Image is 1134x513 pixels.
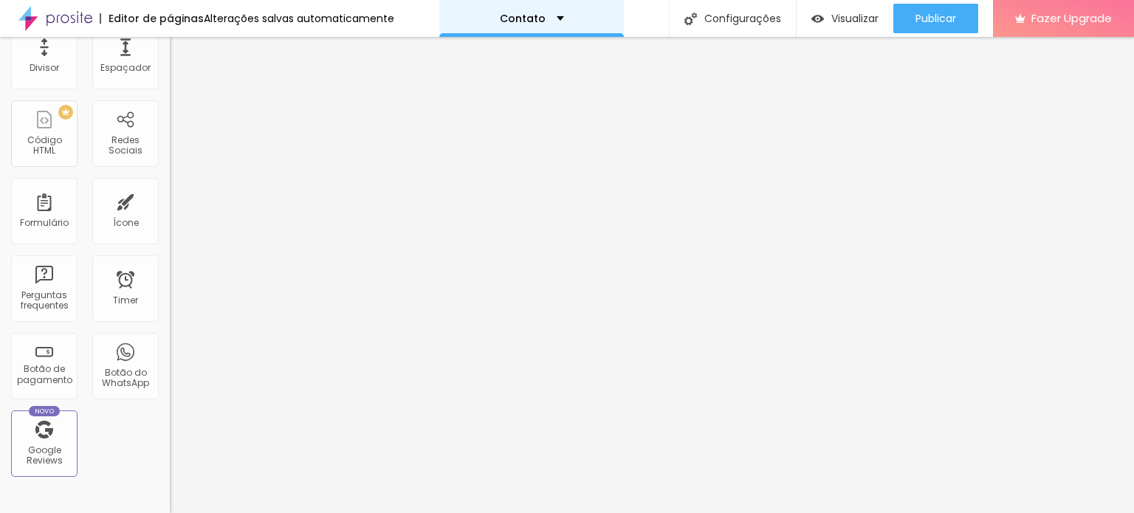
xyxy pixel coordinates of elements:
div: Formulário [20,218,69,228]
img: Icone [684,13,697,25]
div: Espaçador [100,63,151,73]
div: Botão de pagamento [15,364,73,385]
p: Contato [500,13,546,24]
span: Publicar [915,13,956,24]
div: Código HTML [15,135,73,156]
div: Alterações salvas automaticamente [204,13,394,24]
span: Fazer Upgrade [1031,12,1112,24]
iframe: Editor [170,37,1134,513]
div: Novo [29,406,61,416]
div: Divisor [30,63,59,73]
div: Redes Sociais [96,135,154,156]
img: view-1.svg [811,13,824,25]
button: Publicar [893,4,978,33]
div: Perguntas frequentes [15,290,73,311]
div: Timer [113,295,138,306]
div: Ícone [113,218,139,228]
div: Google Reviews [15,445,73,466]
span: Visualizar [831,13,879,24]
div: Botão do WhatsApp [96,368,154,389]
button: Visualizar [797,4,893,33]
div: Editor de páginas [100,13,204,24]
